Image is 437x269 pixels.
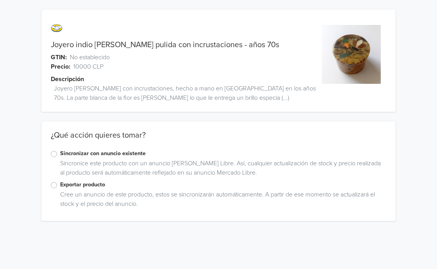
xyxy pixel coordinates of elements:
[57,159,387,181] div: Sincronice este producto con un anuncio [PERSON_NAME] Libre. Así, cualquier actualización de stoc...
[60,149,387,158] label: Sincronizar con anuncio existente
[70,53,110,62] span: No establecido
[60,181,387,189] label: Exportar producto
[51,40,279,50] a: Joyero indio [PERSON_NAME] pulida con incrustaciones - años 70s
[51,62,70,71] span: Precio:
[322,25,381,84] img: product_image
[54,84,317,103] span: Joyero [PERSON_NAME] con incrustaciones, hecho a mano en [GEOGRAPHIC_DATA] en los años 70s. La pa...
[41,131,396,149] div: ¿Qué acción quieres tomar?
[57,190,387,212] div: Cree un anuncio de este producto, estos se sincronizarán automáticamente. A partir de ese momento...
[73,62,103,71] span: 10000 CLP
[51,74,84,84] span: Descripción
[51,53,67,62] span: GTIN:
